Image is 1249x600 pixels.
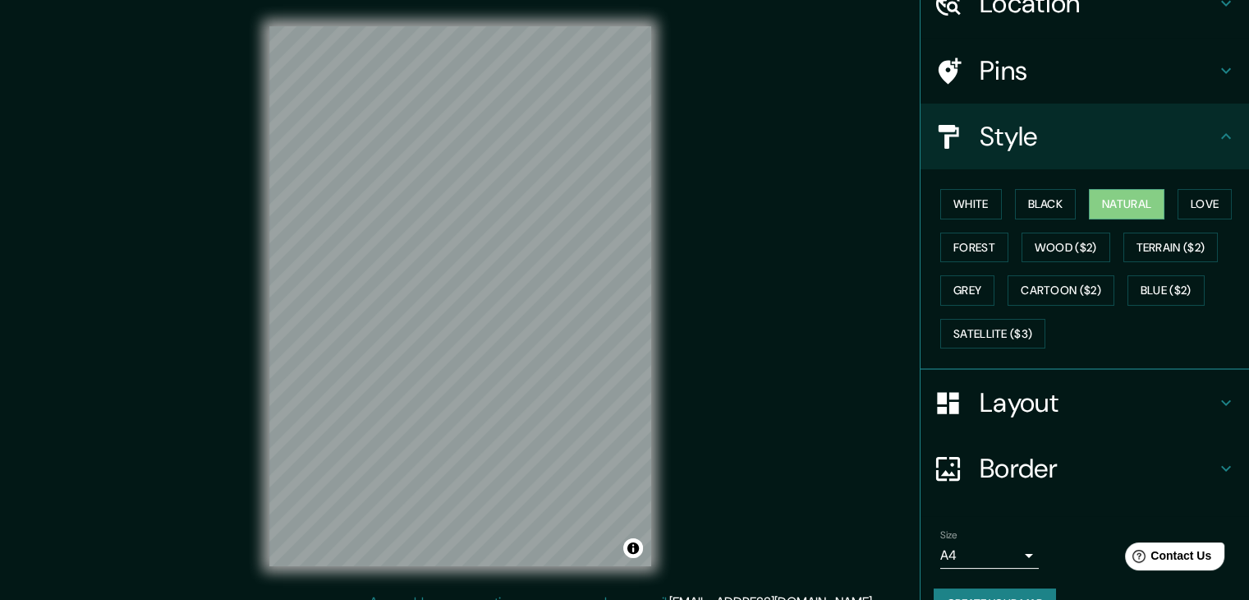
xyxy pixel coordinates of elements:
[940,275,994,306] button: Grey
[1022,233,1110,263] button: Wood ($2)
[940,319,1045,349] button: Satellite ($3)
[1103,536,1231,582] iframe: Help widget launcher
[980,120,1216,153] h4: Style
[921,38,1249,104] div: Pins
[1123,233,1219,263] button: Terrain ($2)
[940,542,1039,569] div: A4
[921,104,1249,169] div: Style
[980,386,1216,419] h4: Layout
[940,528,957,542] label: Size
[1089,189,1164,219] button: Natural
[623,538,643,558] button: Toggle attribution
[980,54,1216,87] h4: Pins
[269,26,651,566] canvas: Map
[1008,275,1114,306] button: Cartoon ($2)
[921,436,1249,501] div: Border
[940,233,1008,263] button: Forest
[1178,189,1232,219] button: Love
[921,370,1249,436] div: Layout
[1127,275,1205,306] button: Blue ($2)
[980,452,1216,485] h4: Border
[940,189,1002,219] button: White
[1015,189,1077,219] button: Black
